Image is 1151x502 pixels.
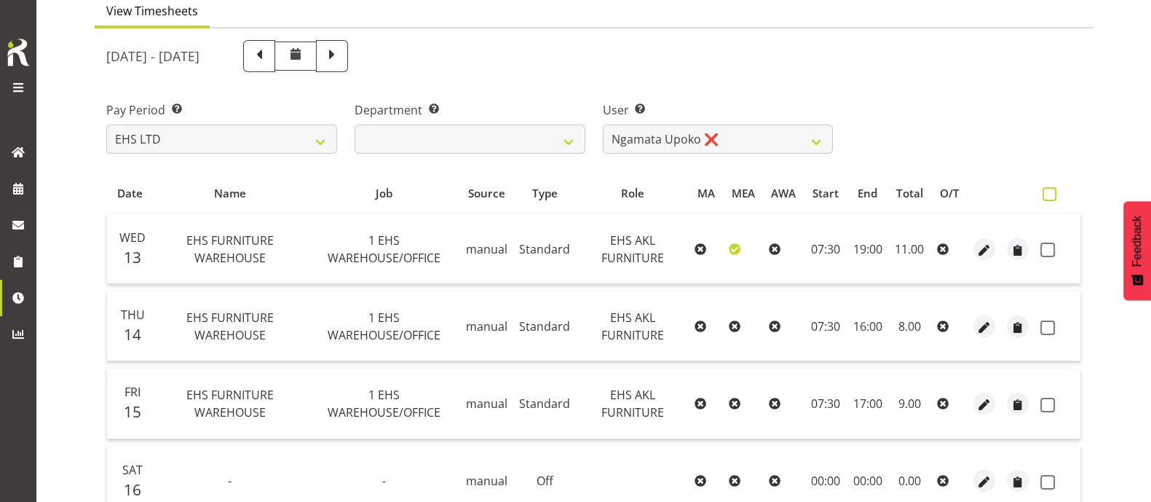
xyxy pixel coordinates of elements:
label: Pay Period [106,101,337,119]
span: - [228,473,232,489]
td: 11.00 [887,214,931,284]
h5: [DATE] - [DATE] [106,48,199,64]
span: manual [466,473,507,489]
td: 19:00 [847,214,887,284]
span: Total [896,185,923,202]
td: Standard [513,214,576,284]
span: Role [621,185,644,202]
span: 16 [124,479,141,500]
label: Department [355,101,585,119]
span: 1 EHS WAREHOUSE/OFFICE [328,387,440,420]
span: EHS AKL FURNITURE [601,310,664,343]
span: MEA [731,185,754,202]
td: Standard [513,291,576,361]
span: Type [532,185,558,202]
span: 14 [124,324,141,345]
span: View Timesheets [106,2,198,20]
span: - [382,473,386,489]
td: 07:30 [804,369,847,439]
span: Sat [122,462,143,478]
span: 13 [124,247,141,267]
label: User [603,101,834,119]
span: EHS FURNITURE WAREHOUSE [186,310,274,343]
span: AWA [771,185,796,202]
td: 9.00 [887,369,931,439]
span: End [858,185,877,202]
td: Standard [513,369,576,439]
span: EHS FURNITURE WAREHOUSE [186,232,274,266]
span: Job [376,185,392,202]
span: Date [117,185,143,202]
td: 8.00 [887,291,931,361]
span: EHS AKL FURNITURE [601,232,664,266]
span: Fri [124,384,141,400]
span: Source [468,185,505,202]
span: manual [466,318,507,334]
span: O/T [940,185,960,202]
span: 1 EHS WAREHOUSE/OFFICE [328,310,440,343]
span: Thu [121,307,145,323]
span: EHS AKL FURNITURE [601,387,664,420]
img: Rosterit icon logo [4,36,33,68]
td: 17:00 [847,369,887,439]
span: Feedback [1131,216,1144,267]
span: Name [214,185,246,202]
span: 1 EHS WAREHOUSE/OFFICE [328,232,440,266]
span: manual [466,241,507,257]
span: MA [697,185,715,202]
span: 15 [124,401,141,422]
button: Feedback - Show survey [1123,201,1151,300]
td: 07:30 [804,291,847,361]
td: 16:00 [847,291,887,361]
span: manual [466,396,507,412]
td: 07:30 [804,214,847,284]
span: EHS FURNITURE WAREHOUSE [186,387,274,420]
span: Start [812,185,839,202]
span: Wed [119,230,146,246]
